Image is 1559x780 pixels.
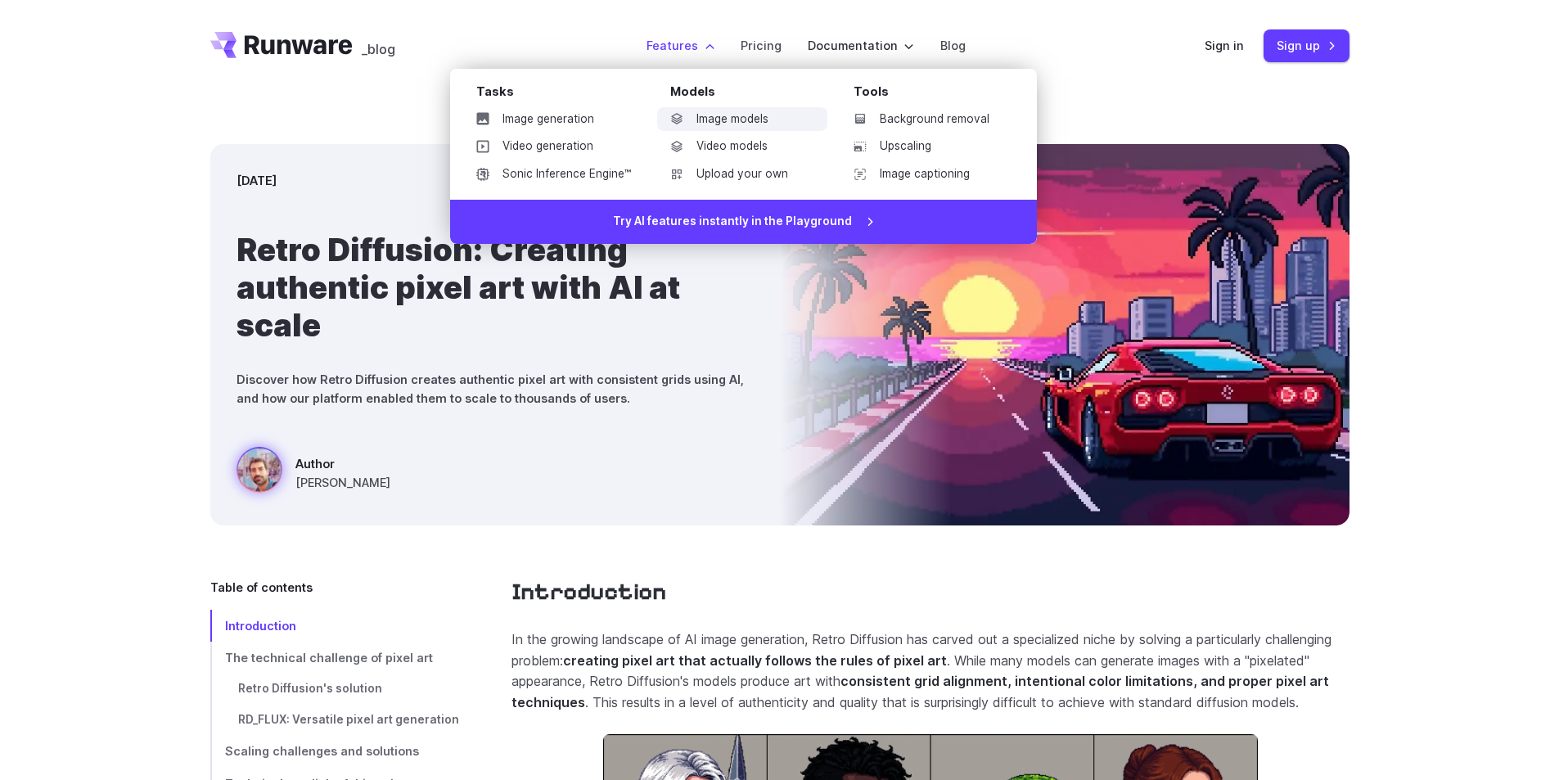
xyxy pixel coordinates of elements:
span: Introduction [225,619,296,633]
a: Sign up [1264,29,1349,61]
span: Author [295,454,390,473]
a: a red sports car on a futuristic highway with a sunset and city skyline in the background, styled... [237,447,390,499]
strong: consistent grid alignment, intentional color limitations, and proper pixel art techniques [511,673,1329,710]
span: [PERSON_NAME] [295,473,390,492]
a: _blog [362,32,395,58]
label: Features [647,36,714,55]
a: The technical challenge of pixel art [210,642,459,674]
img: a red sports car on a futuristic highway with a sunset and city skyline in the background, styled... [780,144,1349,525]
span: The technical challenge of pixel art [225,651,433,665]
a: Image generation [463,107,644,132]
a: Background removal [840,107,1011,132]
a: Image captioning [840,162,1011,187]
span: RD_FLUX: Versatile pixel art generation [238,713,459,726]
a: Video generation [463,134,644,159]
a: RD_FLUX: Versatile pixel art generation [210,705,459,736]
a: Scaling challenges and solutions [210,735,459,767]
span: Table of contents [210,578,313,597]
a: Sign in [1205,36,1244,55]
a: Try AI features instantly in the Playground [450,200,1037,244]
div: Tools [854,82,1011,107]
span: Scaling challenges and solutions [225,744,419,758]
a: Upscaling [840,134,1011,159]
a: Retro Diffusion's solution [210,674,459,705]
a: Sonic Inference Engine™ [463,162,644,187]
a: Introduction [210,610,459,642]
span: Retro Diffusion's solution [238,682,382,695]
a: Upload your own [657,162,827,187]
span: _blog [362,43,395,56]
label: Documentation [808,36,914,55]
p: In the growing landscape of AI image generation, Retro Diffusion has carved out a specialized nic... [511,629,1349,713]
a: Image models [657,107,827,132]
div: Models [670,82,827,107]
h1: Retro Diffusion: Creating authentic pixel art with AI at scale [237,231,754,344]
a: Go to / [210,32,353,58]
a: Video models [657,134,827,159]
a: Pricing [741,36,782,55]
a: Blog [940,36,966,55]
strong: creating pixel art that actually follows the rules of pixel art [563,652,947,669]
a: Introduction [511,578,666,606]
p: Discover how Retro Diffusion creates authentic pixel art with consistent grids using AI, and how ... [237,370,754,408]
div: Tasks [476,82,644,107]
time: [DATE] [237,171,277,190]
